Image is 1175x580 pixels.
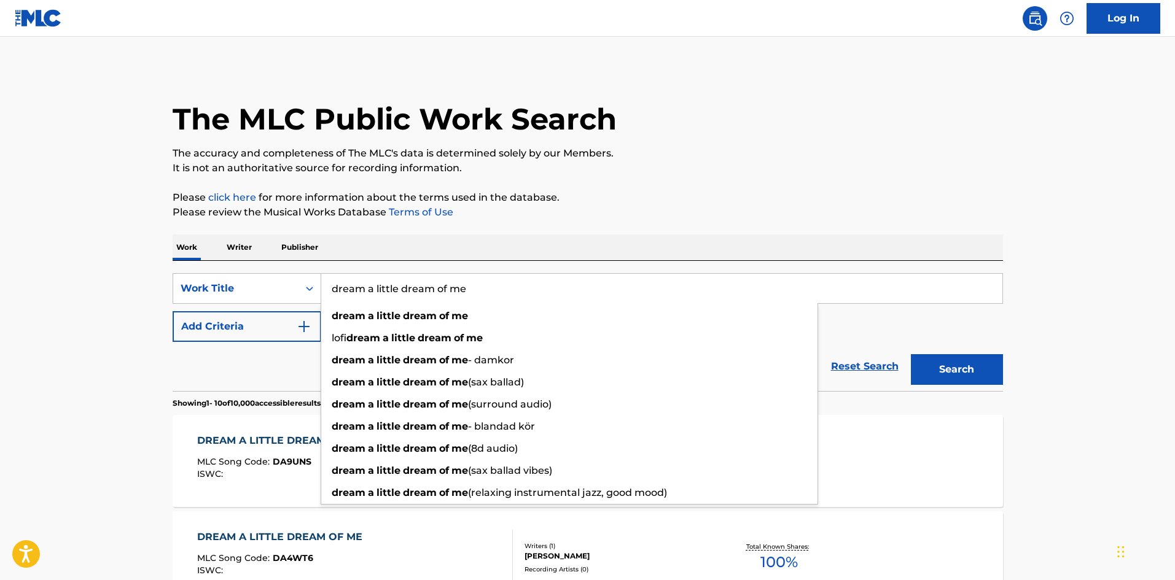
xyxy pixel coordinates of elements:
strong: me [451,398,468,410]
p: Work [173,234,201,260]
p: Showing 1 - 10 of 10,000 accessible results (Total 3,742,511 ) [173,398,377,409]
strong: dream [403,376,437,388]
div: Help [1055,6,1079,31]
strong: me [451,420,468,432]
strong: a [368,420,374,432]
span: - damkor [468,354,514,366]
strong: little [377,354,400,366]
div: Writers ( 1 ) [525,541,710,551]
strong: dream [346,332,380,344]
img: search [1028,11,1042,26]
strong: little [391,332,415,344]
span: ISWC : [197,565,226,576]
strong: of [439,310,449,322]
strong: little [377,398,400,410]
strong: of [454,332,464,344]
strong: dream [332,487,365,498]
strong: dream [403,420,437,432]
a: Public Search [1023,6,1047,31]
span: (surround audio) [468,398,552,410]
span: - blandad kör [468,420,535,432]
span: (8d audio) [468,443,518,454]
span: lofi [332,332,346,344]
strong: dream [403,465,437,476]
strong: of [439,465,449,476]
div: Work Title [181,281,291,296]
p: The accuracy and completeness of The MLC's data is determined solely by our Members. [173,146,1003,161]
strong: a [383,332,389,344]
strong: of [439,420,449,432]
div: [PERSON_NAME] [525,551,710,562]
a: click here [208,191,256,203]
strong: of [439,443,449,454]
p: Publisher [278,234,322,260]
span: (relaxing instrumental jazz, good mood) [468,487,667,498]
strong: a [368,487,374,498]
strong: a [368,443,374,454]
strong: me [451,376,468,388]
span: (sax ballad) [468,376,524,388]
strong: dream [332,310,365,322]
strong: me [451,443,468,454]
strong: dream [332,443,365,454]
strong: a [368,465,374,476]
strong: a [368,398,374,410]
a: Log In [1087,3,1160,34]
p: Please review the Musical Works Database [173,205,1003,220]
a: Terms of Use [386,206,453,218]
button: Search [911,354,1003,385]
div: Drag [1117,533,1125,570]
div: DREAM A LITTLE DREAM OF ME [197,530,369,544]
p: Writer [223,234,256,260]
span: DA4WT6 [273,552,313,563]
form: Search Form [173,273,1003,391]
strong: dream [403,443,437,454]
strong: of [439,354,449,366]
strong: me [451,465,468,476]
img: MLC Logo [15,9,62,27]
strong: me [451,354,468,366]
strong: a [368,310,374,322]
strong: little [377,465,400,476]
span: 100 % [760,551,798,573]
span: DA9UNS [273,456,311,467]
span: MLC Song Code : [197,552,273,563]
a: Reset Search [825,353,905,380]
strong: dream [332,354,365,366]
strong: dream [418,332,451,344]
strong: dream [332,465,365,476]
img: help [1060,11,1074,26]
strong: little [377,487,400,498]
strong: dream [403,487,437,498]
strong: a [368,376,374,388]
button: Add Criteria [173,311,321,342]
strong: little [377,443,400,454]
iframe: Chat Widget [1114,521,1175,580]
img: 9d2ae6d4665cec9f34b9.svg [297,319,311,334]
strong: of [439,487,449,498]
strong: dream [332,376,365,388]
strong: dream [403,354,437,366]
strong: little [377,310,400,322]
strong: of [439,376,449,388]
strong: dream [332,420,365,432]
strong: dream [403,398,437,410]
h1: The MLC Public Work Search [173,101,617,137]
div: DREAM A LITTLE DREAM OF ME [197,433,369,448]
a: DREAM A LITTLE DREAM OF MEMLC Song Code:DA9UNSISWC:Writers (2)[PERSON_NAME], [PERSON_NAME]Recordi... [173,415,1003,507]
strong: me [451,487,468,498]
strong: little [377,420,400,432]
span: ISWC : [197,468,226,479]
p: It is not an authoritative source for recording information. [173,161,1003,176]
strong: little [377,376,400,388]
strong: me [451,310,468,322]
strong: a [368,354,374,366]
strong: dream [403,310,437,322]
span: MLC Song Code : [197,456,273,467]
div: Recording Artists ( 0 ) [525,565,710,574]
span: (sax ballad vibes) [468,465,552,476]
p: Please for more information about the terms used in the database. [173,190,1003,205]
strong: me [466,332,483,344]
strong: of [439,398,449,410]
